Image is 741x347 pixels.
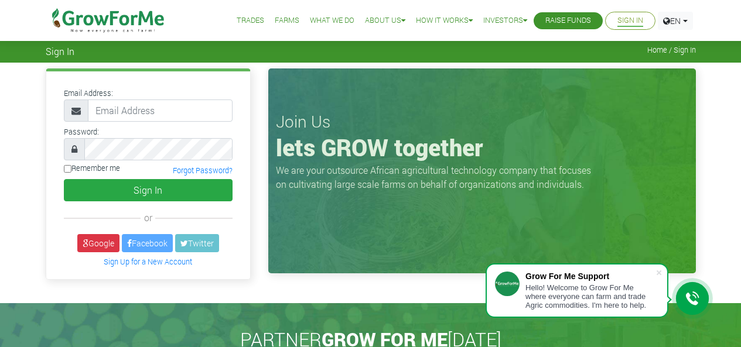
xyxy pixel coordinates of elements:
[64,88,113,99] label: Email Address:
[483,15,527,27] a: Investors
[64,211,233,225] div: or
[77,234,119,252] a: Google
[88,99,233,122] input: Email Address
[310,15,354,27] a: What We Do
[365,15,405,27] a: About Us
[64,126,99,138] label: Password:
[276,112,688,132] h3: Join Us
[276,163,598,191] p: We are your outsource African agricultural technology company that focuses on cultivating large s...
[104,257,192,266] a: Sign Up for a New Account
[416,15,473,27] a: How it Works
[173,166,233,175] a: Forgot Password?
[237,15,264,27] a: Trades
[545,15,591,27] a: Raise Funds
[647,46,696,54] span: Home / Sign In
[64,179,233,201] button: Sign In
[276,133,688,162] h1: lets GROW together
[64,163,120,174] label: Remember me
[275,15,299,27] a: Farms
[525,272,655,281] div: Grow For Me Support
[658,12,693,30] a: EN
[46,46,74,57] span: Sign In
[525,283,655,310] div: Hello! Welcome to Grow For Me where everyone can farm and trade Agric commodities. I'm here to help.
[64,165,71,173] input: Remember me
[617,15,643,27] a: Sign In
